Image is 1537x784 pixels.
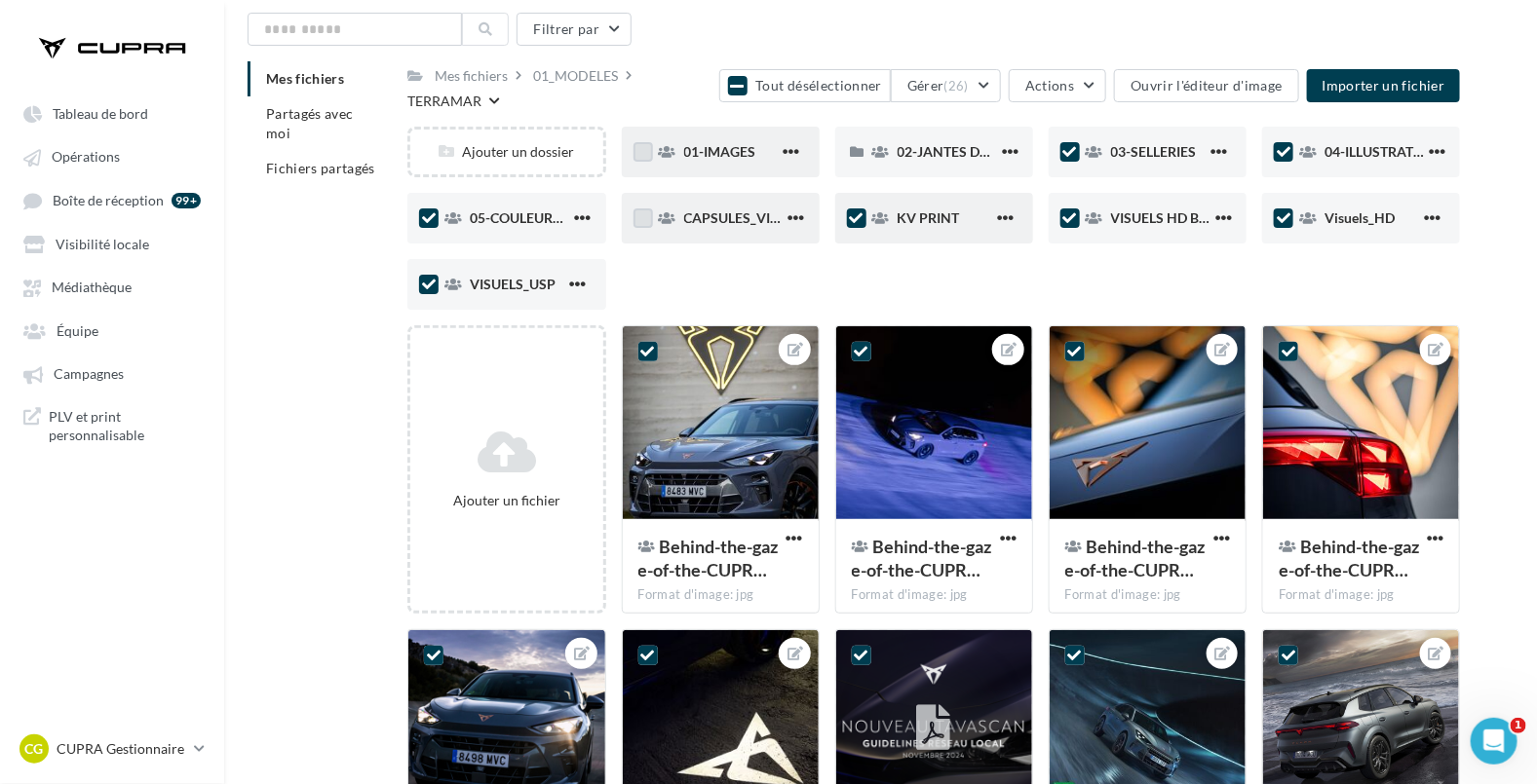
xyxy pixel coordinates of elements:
[56,236,149,252] span: Visibilité locale
[266,105,354,141] span: Partagés avec moi
[52,149,120,166] span: Opérations
[1325,143,1446,160] span: 04-ILLUSTRATIONS
[1323,77,1445,93] span: Importer un fichier
[407,92,481,111] div: TERRAMAR
[898,209,960,226] span: KV PRINT
[684,209,799,226] span: CAPSULES_VIDÉO
[1279,536,1419,580] span: Behind-the-gaze-of-the-CUPRA-Terramar_04_HQ
[53,105,148,122] span: Tableau de bord
[638,536,779,580] span: Behind-the-gaze-of-the-CUPRA-Terramar_02_HQ
[852,536,992,580] span: Behind-the-gaze-of-the-CUPRA-Terramar_03_HQ
[1511,718,1526,733] span: 1
[53,192,164,208] span: Boîte de réception
[944,78,969,93] span: (26)
[1279,586,1443,604] div: Format d'image: jpg
[638,586,803,604] div: Format d'image: jpg
[1009,69,1106,102] button: Actions
[12,313,212,348] a: Équipe
[470,276,556,292] span: VISUELS_USP
[12,182,212,218] a: Boîte de réception 99+
[1325,209,1395,226] span: Visuels_HD
[1065,586,1230,604] div: Format d'image: jpg
[852,586,1017,604] div: Format d'image: jpg
[12,226,212,261] a: Visibilité locale
[12,138,212,173] a: Opérations
[1307,69,1461,102] button: Importer un fichier
[12,269,212,304] a: Médiathèque
[16,730,209,767] a: CG CUPRA Gestionnaire
[1111,209,1266,226] span: VISUELS HD BROMURES
[54,366,124,383] span: Campagnes
[1025,77,1074,93] span: Actions
[1114,69,1298,102] button: Ouvrir l'éditeur d'image
[1111,143,1197,160] span: 03-SELLERIES
[57,322,98,339] span: Équipe
[1065,536,1206,580] span: Behind-the-gaze-of-the-CUPRA-Terramar_06_HQ
[172,193,201,208] div: 99+
[12,95,212,131] a: Tableau de bord
[12,399,212,453] a: PLV et print personnalisable
[410,142,602,162] div: Ajouter un dossier
[898,143,1048,160] span: 02-JANTES DÉTOURÉES
[719,69,891,102] button: Tout désélectionner
[266,160,375,176] span: Fichiers partagés
[517,13,632,46] button: Filtrer par
[418,491,595,510] div: Ajouter un fichier
[266,70,344,87] span: Mes fichiers
[52,280,132,296] span: Médiathèque
[57,739,186,759] p: CUPRA Gestionnaire
[684,143,756,160] span: 01-IMAGES
[1471,718,1518,765] iframe: Intercom live chat
[12,355,212,391] a: Campagnes
[533,66,618,86] div: 01_MODELES
[891,69,1001,102] button: Gérer(26)
[470,209,662,226] span: 05-COULEURS CARROSSERIES
[435,66,508,86] div: Mes fichiers
[49,407,201,445] span: PLV et print personnalisable
[25,739,44,759] span: CG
